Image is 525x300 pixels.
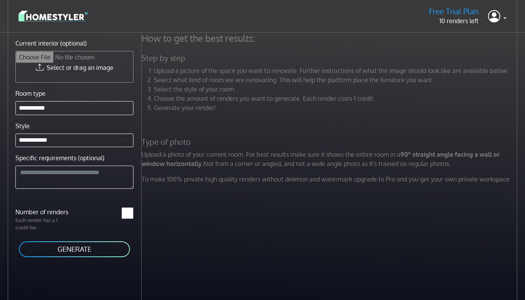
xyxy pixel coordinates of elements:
li: Select the style of your room. [154,85,519,94]
img: logo-3de290ba35641baa71223ecac5eacb59cb85b4c7fdf211dc9aaecaaee71ea2f8.svg [19,9,88,23]
h5: Step by step [137,53,524,63]
button: GENERATE [18,241,131,258]
label: Style [15,121,30,131]
p: Upload a photo of your current room. For best results make sure it shows the entire room in a Not... [137,150,524,168]
li: Upload a picture of the space you want to renovate. Further instructions of what the image should... [154,66,519,75]
li: Choose the amount of renders you want to generate. Each render costs 1 credit. [154,94,519,103]
p: To make 100% private high quality renders without deletion and watermark upgrade to Pro and you g... [137,175,524,184]
label: Number of renders [11,207,74,217]
p: Each render has a 1 credit fee [11,217,74,231]
label: Specific requirements (optional) [15,153,105,163]
p: 10 renders left [429,16,479,25]
li: Select what kind of room we are renovating. This will help the platform place the furniture you w... [154,75,519,85]
label: Room type [15,89,46,98]
h5: Free Trial Plan [429,7,479,16]
li: Generate your render! [154,103,519,112]
label: Current interior (optional) [15,39,87,48]
h5: Type of photo [137,137,524,147]
h4: How to get the best results: [137,32,524,44]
